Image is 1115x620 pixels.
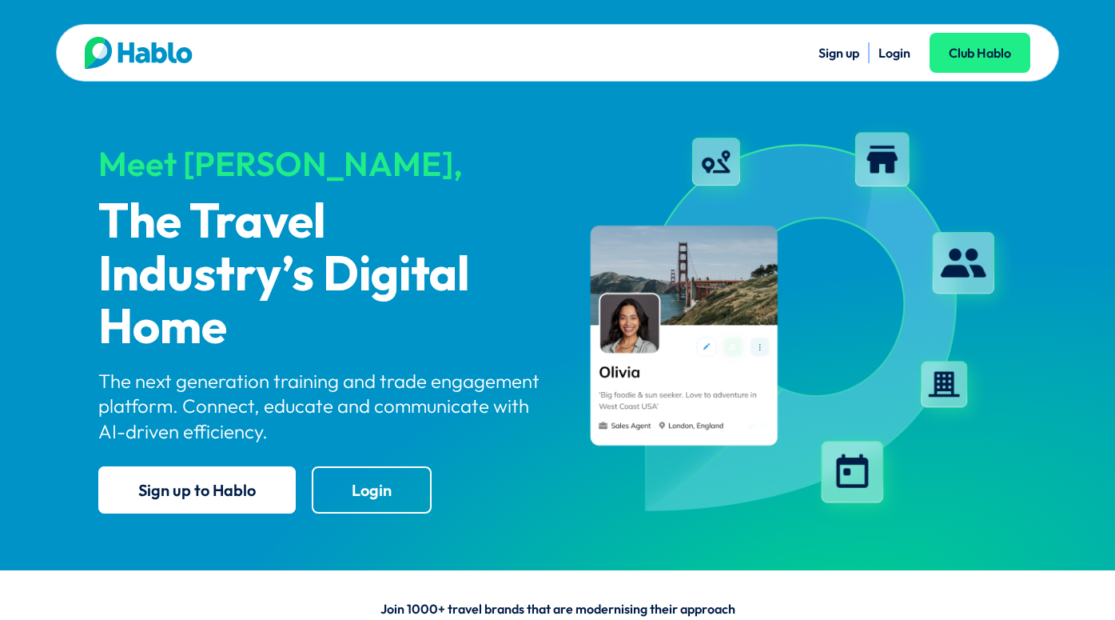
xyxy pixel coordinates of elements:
a: Sign up [818,45,859,61]
div: Meet [PERSON_NAME], [98,146,544,182]
img: hablo-profile-image [571,119,1017,527]
p: The Travel Industry’s Digital Home [98,197,544,355]
a: Sign up to Hablo [98,466,296,514]
p: The next generation training and trade engagement platform. Connect, educate and communicate with... [98,369,544,444]
a: Login [878,45,910,61]
a: Club Hablo [930,33,1030,73]
img: Hablo logo main 2 [85,37,193,69]
a: Login [312,466,432,514]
